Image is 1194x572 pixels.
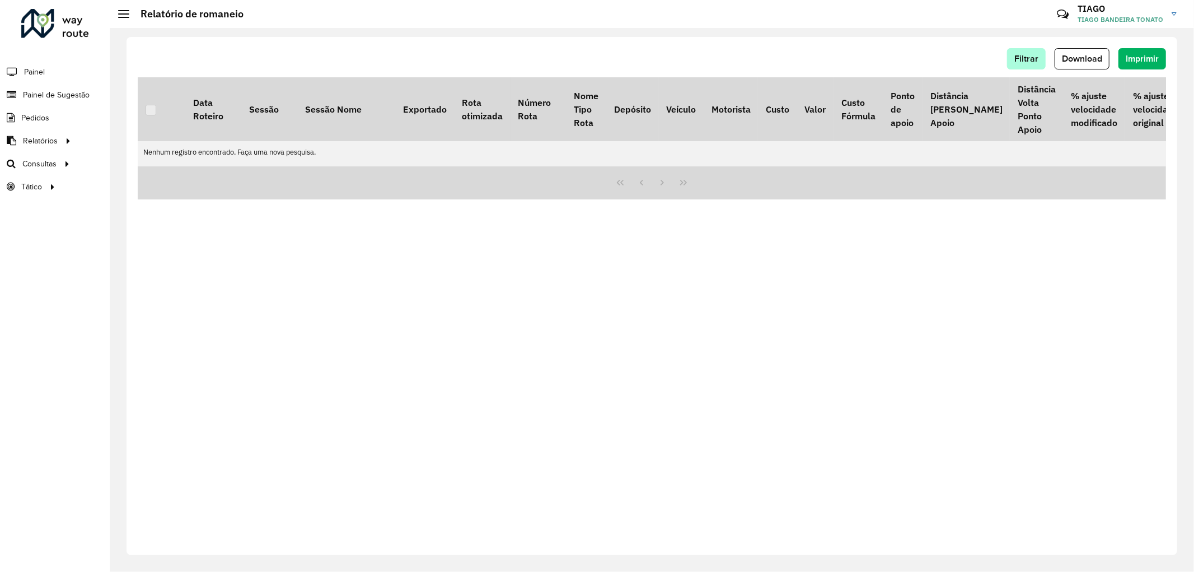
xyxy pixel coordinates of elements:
[24,66,45,78] span: Painel
[21,181,42,193] span: Tático
[923,77,1010,141] th: Distância [PERSON_NAME] Apoio
[1125,77,1186,141] th: % ajuste velocidade original
[1078,15,1163,25] span: TIAGO BANDEIRA TONATO
[454,77,510,141] th: Rota otimizada
[659,77,704,141] th: Veículo
[1062,54,1102,63] span: Download
[1051,2,1075,26] a: Contato Rápido
[297,77,395,141] th: Sessão Nome
[883,77,923,141] th: Ponto de apoio
[241,77,297,141] th: Sessão
[704,77,758,141] th: Motorista
[1007,48,1046,69] button: Filtrar
[834,77,883,141] th: Custo Fórmula
[511,77,566,141] th: Número Rota
[758,77,797,141] th: Custo
[1126,54,1159,63] span: Imprimir
[1014,54,1038,63] span: Filtrar
[129,8,244,20] h2: Relatório de romaneio
[185,77,241,141] th: Data Roteiro
[395,77,454,141] th: Exportado
[23,89,90,101] span: Painel de Sugestão
[23,135,58,147] span: Relatórios
[1010,77,1063,141] th: Distância Volta Ponto Apoio
[566,77,606,141] th: Nome Tipo Rota
[797,77,834,141] th: Valor
[1064,77,1125,141] th: % ajuste velocidade modificado
[22,158,57,170] span: Consultas
[1078,3,1163,14] h3: TIAGO
[1118,48,1166,69] button: Imprimir
[606,77,658,141] th: Depósito
[21,112,49,124] span: Pedidos
[1055,48,1109,69] button: Download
